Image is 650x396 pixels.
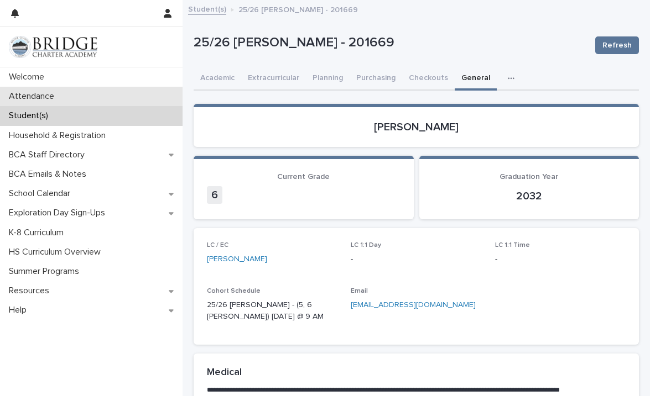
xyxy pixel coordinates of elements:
p: School Calendar [4,188,79,199]
p: Household & Registration [4,130,115,141]
a: [EMAIL_ADDRESS][DOMAIN_NAME] [351,301,476,309]
p: Help [4,305,35,315]
p: K-8 Curriculum [4,228,72,238]
h2: Medical [207,367,242,379]
button: Refresh [595,36,639,54]
p: 25/26 [PERSON_NAME] - 201669 [194,35,586,51]
p: Attendance [4,91,63,102]
p: 25/26 [PERSON_NAME] - (5, 6 [PERSON_NAME]) [DATE] @ 9 AM [207,299,337,323]
p: [PERSON_NAME] [207,120,626,134]
span: Current Grade [277,173,330,181]
span: Cohort Schedule [207,288,261,294]
span: Graduation Year [500,173,558,181]
p: 25/26 [PERSON_NAME] - 201669 [238,3,358,15]
p: - [351,254,481,265]
p: Summer Programs [4,266,88,277]
p: BCA Staff Directory [4,150,93,160]
p: - [495,254,626,265]
span: LC / EC [207,242,228,249]
span: LC 1:1 Time [495,242,530,249]
p: HS Curriculum Overview [4,247,110,257]
p: 2032 [433,189,626,203]
button: Purchasing [350,67,402,91]
p: Exploration Day Sign-Ups [4,208,114,218]
p: BCA Emails & Notes [4,169,95,179]
a: Student(s) [188,2,226,15]
button: Planning [306,67,350,91]
img: V1C1m3IdTEidaUdm9Hs0 [9,36,97,58]
span: Refresh [602,40,632,51]
p: Resources [4,286,58,296]
button: Checkouts [402,67,455,91]
button: Extracurricular [241,67,306,91]
a: [PERSON_NAME] [207,254,267,265]
span: Email [351,288,368,294]
span: 6 [207,186,222,204]
button: Academic [194,67,241,91]
span: LC 1:1 Day [351,242,381,249]
p: Welcome [4,72,53,82]
p: Student(s) [4,110,57,121]
button: General [455,67,497,91]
